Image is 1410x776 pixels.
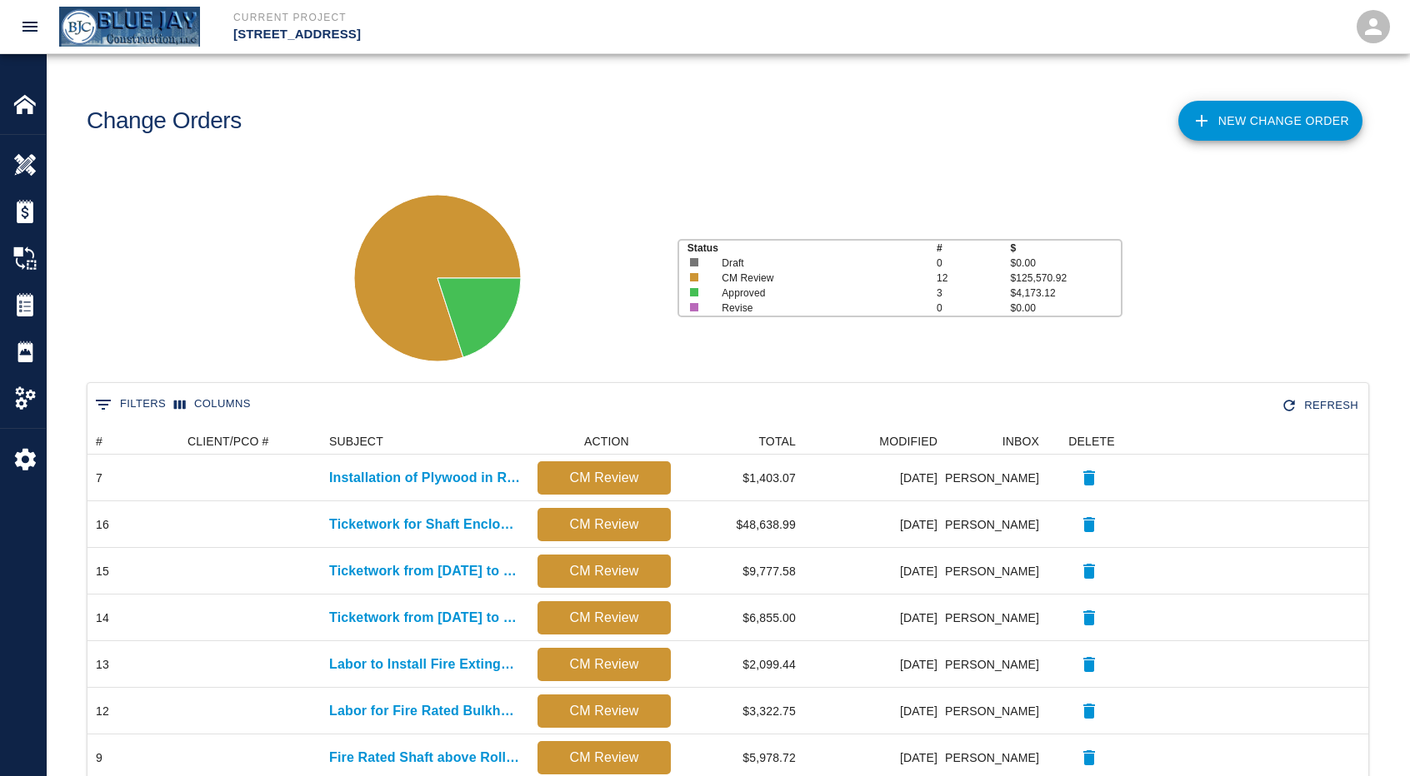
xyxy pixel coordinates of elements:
img: Blue Jay Construction LLC [59,7,200,46]
a: Ticketwork from [DATE] to [DATE] [329,608,521,628]
div: [DATE] [804,688,946,734]
div: INBOX [1002,428,1039,455]
p: [STREET_ADDRESS] [233,25,795,44]
div: # [87,428,179,455]
div: [PERSON_NAME] [946,548,1047,594]
div: [DATE] [804,594,946,641]
a: Ticketwork from [DATE] to [DATE] [329,561,521,581]
div: ACTION [529,428,679,455]
p: CM Review [722,271,915,286]
p: CM Review [544,608,664,628]
a: Fire Rated Shaft above Rolling Door at Garage [329,748,521,768]
p: $125,570.92 [1010,271,1121,286]
div: MODIFIED [804,428,946,455]
div: DELETE [1068,428,1114,455]
p: 3 [937,286,1010,301]
p: $ [1010,241,1121,256]
div: # [96,428,102,455]
p: CM Review [544,654,664,674]
p: CM Review [544,748,664,768]
p: $4,173.12 [1010,286,1121,301]
div: SUBJECT [329,428,383,455]
p: Status [687,241,937,256]
div: 7 [96,470,102,486]
div: $2,099.44 [679,641,804,688]
p: CM Review [544,561,664,581]
h1: Change Orders [87,107,242,135]
div: 9 [96,749,102,766]
button: Refresh [1277,391,1365,420]
p: $0.00 [1010,301,1121,316]
a: Ticketwork for Shaft Enclosure for Gas Pipe [329,515,521,535]
p: CM Review [544,701,664,721]
div: $1,403.07 [679,455,804,501]
div: 13 [96,656,109,673]
a: Labor for Fire Rated Bulkhead in G1 [329,701,521,721]
div: Refresh the list [1277,391,1365,420]
p: Current Project [233,10,795,25]
div: 16 [96,516,109,533]
p: Approved [722,286,915,301]
div: $3,322.75 [679,688,804,734]
div: TOTAL [679,428,804,455]
p: Revise [722,301,915,316]
div: $9,777.58 [679,548,804,594]
p: # [937,241,1010,256]
div: MODIFIED [879,428,937,455]
div: [DATE] [804,641,946,688]
div: DELETE [1047,428,1131,455]
p: Draft [722,256,915,271]
p: 12 [937,271,1010,286]
p: 0 [937,256,1010,271]
p: CM Review [544,515,664,535]
div: 12 [96,703,109,719]
div: ACTION [584,428,629,455]
div: $48,638.99 [679,501,804,548]
div: TOTAL [758,428,796,455]
div: SUBJECT [321,428,529,455]
a: Installation of Plywood in Ramp and Frame Platform in Lobby [329,468,521,488]
div: CLIENT/PCO # [187,428,269,455]
div: $6,855.00 [679,594,804,641]
div: [DATE] [804,548,946,594]
div: [PERSON_NAME] [946,688,1047,734]
div: CLIENT/PCO # [179,428,321,455]
iframe: Chat Widget [1327,696,1410,776]
div: [PERSON_NAME] [946,641,1047,688]
div: [DATE] [804,455,946,501]
p: $0.00 [1010,256,1121,271]
div: [PERSON_NAME] [946,501,1047,548]
p: 0 [937,301,1010,316]
div: 15 [96,563,109,580]
div: INBOX [946,428,1047,455]
div: [PERSON_NAME] [946,594,1047,641]
a: Labor to Install Fire Extinguishers and Patching at [GEOGRAPHIC_DATA] [329,654,521,674]
div: 14 [96,609,109,626]
div: [PERSON_NAME] [946,455,1047,501]
p: CM Review [544,468,664,488]
button: Show filters [91,391,170,418]
button: open drawer [10,7,50,47]
button: Select columns [170,391,255,417]
a: New Change Order [1178,101,1362,141]
div: [DATE] [804,501,946,548]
